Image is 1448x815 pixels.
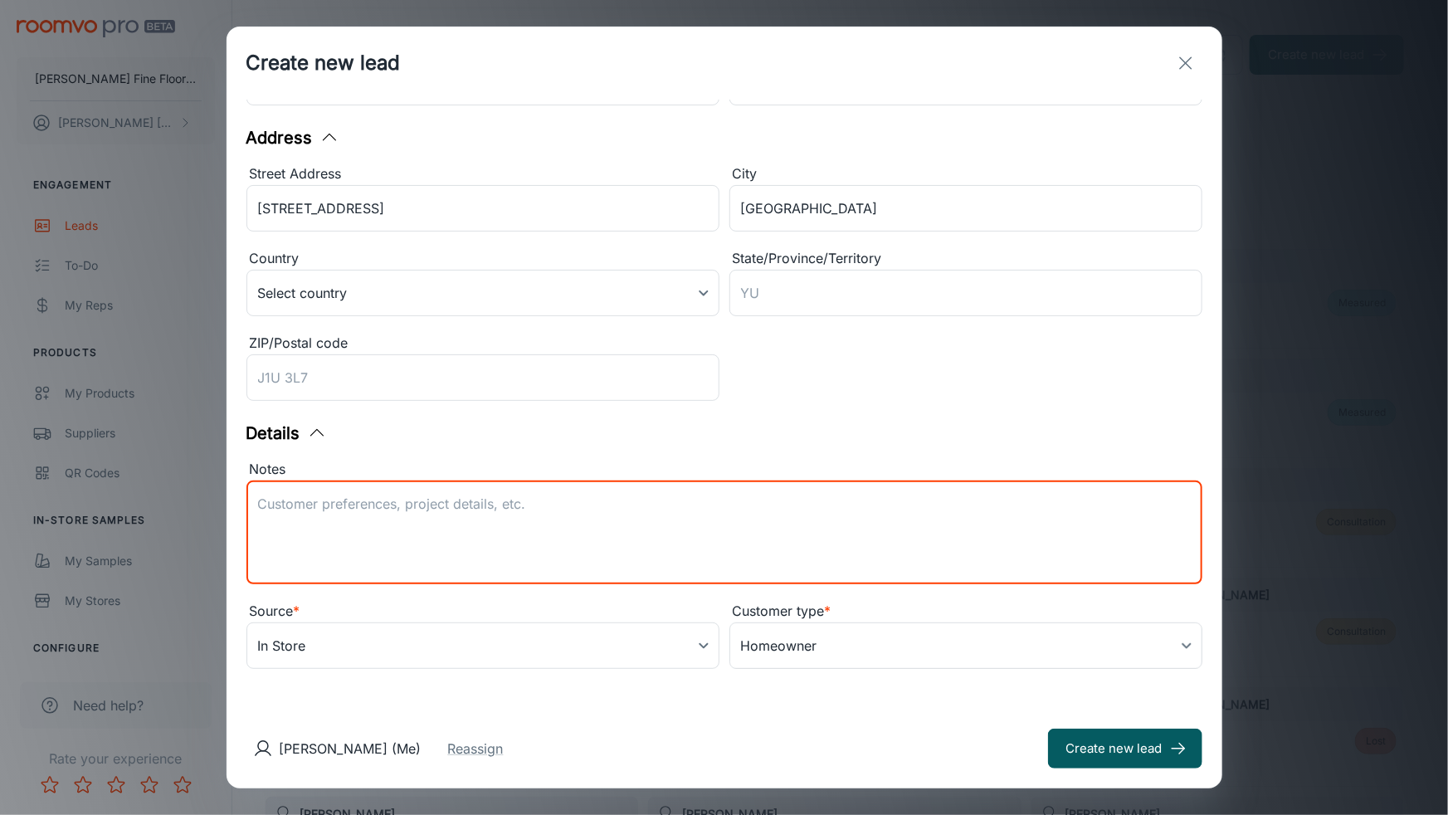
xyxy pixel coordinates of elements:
[729,622,1202,669] div: Homeowner
[246,185,719,232] input: 2412 Northwest Passage
[448,739,504,759] button: Reassign
[246,354,719,401] input: J1U 3L7
[729,163,1202,185] div: City
[246,248,719,270] div: Country
[729,185,1202,232] input: Whitehorse
[246,125,339,150] button: Address
[729,248,1202,270] div: State/Province/Territory
[1048,729,1202,769] button: Create new lead
[246,421,327,446] button: Details
[246,48,401,78] h1: Create new lead
[246,163,719,185] div: Street Address
[729,270,1202,316] input: YU
[729,601,1202,622] div: Customer type
[246,459,1202,481] div: Notes
[246,601,719,622] div: Source
[246,333,719,354] div: ZIP/Postal code
[280,739,422,759] p: [PERSON_NAME] (Me)
[246,270,719,316] div: Select country
[1169,46,1202,80] button: exit
[246,622,719,669] div: In Store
